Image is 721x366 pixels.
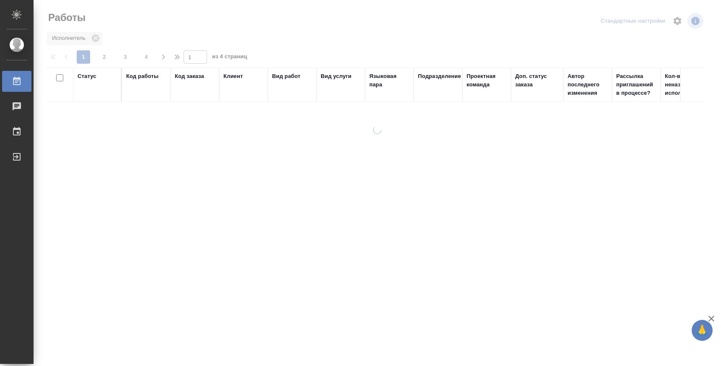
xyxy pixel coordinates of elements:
div: Проектная команда [467,72,507,89]
button: 🙏 [692,320,713,341]
div: Кол-во неназначенных исполнителей [665,72,715,97]
div: Код работы [126,72,158,80]
div: Вид работ [272,72,301,80]
div: Доп. статус заказа [515,72,559,89]
div: Языковая пара [369,72,410,89]
div: Подразделение [418,72,461,80]
div: Код заказа [175,72,204,80]
span: 🙏 [695,322,709,339]
div: Статус [78,72,96,80]
div: Клиент [223,72,243,80]
div: Автор последнего изменения [568,72,608,97]
div: Рассылка приглашений в процессе? [616,72,656,97]
div: Вид услуги [321,72,352,80]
